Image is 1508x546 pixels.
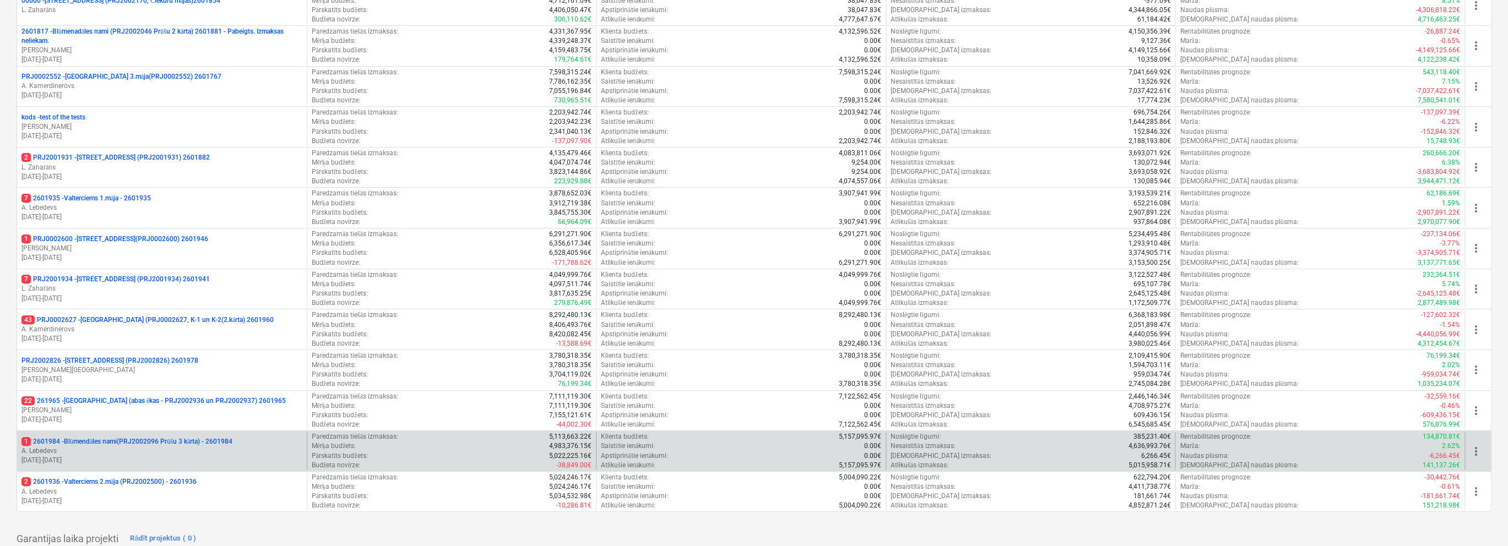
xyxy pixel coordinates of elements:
p: Apstiprinātie ienākumi : [601,46,668,55]
span: more_vert [1469,161,1483,174]
p: 2601984 - Blūmendāles nami(PRJ2002096 Prūšu 3 kārta) - 2601984 [21,437,232,446]
p: [DATE] - [DATE] [21,212,302,222]
p: Paredzamās tiešās izmaksas : [312,149,398,158]
p: Budžeta novirze : [312,217,360,227]
span: more_vert [1469,80,1483,93]
p: [DEMOGRAPHIC_DATA] naudas plūsma : [1180,15,1298,24]
div: 2601817 -Blūmenadāles nami (PRJ2002046 Prūšu 2 kārta) 2601881 - Pabeigts. Izmaksas neliekam.[PERS... [21,27,302,65]
p: Rentabilitātes prognoze : [1180,68,1251,77]
div: 72601935 -Valterciems 1.māja - 2601935A. Lebedevs[DATE]-[DATE] [21,194,302,222]
p: Apstiprinātie ienākumi : [601,248,668,258]
p: 696,754.26€ [1133,108,1170,117]
p: Pārskatīts budžets : [312,167,368,177]
p: 4,135,479.46€ [549,149,592,158]
p: [PERSON_NAME] [21,122,302,132]
p: 2601936 - Valterciems 2.māja (PRJ2002500) - 2601936 [21,477,197,487]
p: 4,132,596.52€ [839,27,881,36]
p: 62,186.69€ [1426,189,1460,198]
p: -4,149,125.66€ [1416,46,1460,55]
p: Rentabilitātes prognoze : [1180,108,1251,117]
p: 0.00€ [864,77,881,86]
p: PRJ2001931 - [STREET_ADDRESS] (PRJ2001931) 2601882 [21,153,210,162]
p: Atlikušie ienākumi : [601,136,655,146]
p: [DEMOGRAPHIC_DATA] naudas plūsma : [1180,177,1298,186]
div: 7PRJ2001934 -[STREET_ADDRESS] (PRJ2001934) 2601941L. Zaharāns[DATE]-[DATE] [21,275,302,303]
span: more_vert [1469,39,1483,52]
p: Nesaistītās izmaksas : [891,77,956,86]
span: more_vert [1469,485,1483,498]
div: 22261965 -[GEOGRAPHIC_DATA] (abas ēkas - PRJ2002936 un PRJ2002937) 2601965[PERSON_NAME][DATE]-[DATE] [21,396,302,424]
p: 4,047,074.74€ [549,158,592,167]
p: A. Lebedevs [21,487,302,496]
p: PRJ0002600 - [STREET_ADDRESS](PRJ0002600) 2601946 [21,234,208,244]
p: Marža : [1180,36,1200,46]
p: Rentabilitātes prognoze : [1180,27,1251,36]
p: [DATE] - [DATE] [21,415,302,424]
div: 12601984 -Blūmendāles nami(PRJ2002096 Prūšu 3 kārta) - 2601984A. Lebedevs[DATE]-[DATE] [21,437,302,465]
p: Budžeta novirze : [312,258,360,267]
span: more_vert [1469,404,1483,417]
p: -4,306,818.22€ [1416,6,1460,15]
p: Apstiprinātie ienākumi : [601,6,668,15]
p: 0.00€ [864,248,881,258]
p: 4,716,463.25€ [1418,15,1460,24]
p: 4,049,999.76€ [839,270,881,280]
p: Budžeta novirze : [312,15,360,24]
p: Pārskatīts budžets : [312,248,368,258]
p: [DATE] - [DATE] [21,172,302,182]
p: Marža : [1180,117,1200,127]
p: Atlikušie ienākumi : [601,96,655,105]
p: [DEMOGRAPHIC_DATA] naudas plūsma : [1180,258,1298,267]
p: Apstiprinātie ienākumi : [601,167,668,177]
p: Pārskatīts budžets : [312,208,368,217]
p: Noslēgtie līgumi : [891,27,941,36]
p: Apstiprinātie ienākumi : [601,86,668,96]
p: kods - test of the tests [21,113,85,122]
p: PRJ2002826 - [STREET_ADDRESS] (PRJ2002826) 2601978 [21,356,198,365]
p: [DEMOGRAPHIC_DATA] izmaksas : [891,46,991,55]
p: 3,823,144.86€ [549,167,592,177]
p: 38,047.83€ [848,6,881,15]
p: 7,037,422.61€ [1128,86,1170,96]
p: 4,150,356.39€ [1128,27,1170,36]
p: Atlikušās izmaksas : [891,177,948,186]
p: PRJ2001934 - [STREET_ADDRESS] (PRJ2001934) 2601941 [21,275,210,284]
p: Mērķa budžets : [312,158,356,167]
span: 2 [21,477,31,486]
p: 7,598,315.24€ [839,68,881,77]
p: -3.77% [1440,239,1460,248]
p: [DEMOGRAPHIC_DATA] izmaksas : [891,6,991,15]
span: 1 [21,234,31,243]
p: 3,907,941.99€ [839,217,881,227]
p: [DEMOGRAPHIC_DATA] naudas plūsma : [1180,96,1298,105]
p: 179,764.61€ [554,55,592,64]
p: 3,137,771.65€ [1418,258,1460,267]
span: 1 [21,437,31,446]
p: 3,693,058.92€ [1128,167,1170,177]
p: Saistītie ienākumi : [601,158,655,167]
p: A. Lebedevs [21,446,302,456]
p: Noslēgtie līgumi : [891,189,941,198]
p: 6,291,271.90€ [549,230,592,239]
p: [PERSON_NAME] [21,46,302,55]
p: Atlikušās izmaksas : [891,217,948,227]
div: PRJ0002552 -[GEOGRAPHIC_DATA] 3.māja(PRJ0002552) 2601767A. Kamerdinerovs[DATE]-[DATE] [21,72,302,100]
p: 15,748.93€ [1426,136,1460,146]
p: 1,293,910.48€ [1128,239,1170,248]
p: 1.59% [1442,199,1460,208]
p: [PERSON_NAME][GEOGRAPHIC_DATA] [21,365,302,375]
p: [DEMOGRAPHIC_DATA] naudas plūsma : [1180,136,1298,146]
p: [DATE] - [DATE] [21,334,302,343]
div: 22601936 -Valterciems 2.māja (PRJ2002500) - 2601936A. Lebedevs[DATE]-[DATE] [21,477,302,505]
p: [DEMOGRAPHIC_DATA] naudas plūsma : [1180,217,1298,227]
p: 4,406,050.47€ [549,6,592,15]
p: 7,786,162.35€ [549,77,592,86]
p: 260,666.20€ [1423,149,1460,158]
p: Klienta budžets : [601,27,648,36]
p: [DATE] - [DATE] [21,253,302,263]
p: 543,118.40€ [1423,68,1460,77]
p: 2,341,040.13€ [549,127,592,136]
p: -171,788.62€ [552,258,592,267]
p: Paredzamās tiešās izmaksas : [312,27,398,36]
p: Nesaistītās izmaksas : [891,158,956,167]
